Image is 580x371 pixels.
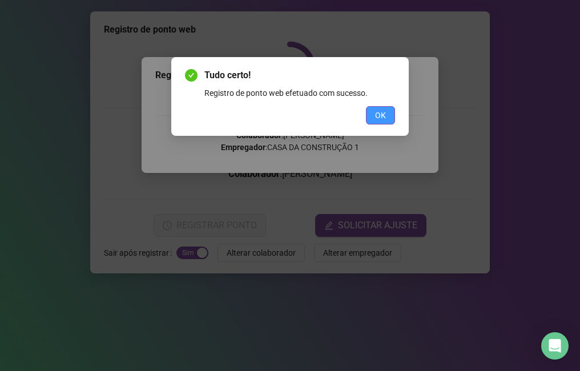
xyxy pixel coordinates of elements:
[185,69,198,82] span: check-circle
[366,106,395,124] button: OK
[541,332,569,360] div: Open Intercom Messenger
[375,109,386,122] span: OK
[204,68,395,82] span: Tudo certo!
[204,87,395,99] div: Registro de ponto web efetuado com sucesso.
